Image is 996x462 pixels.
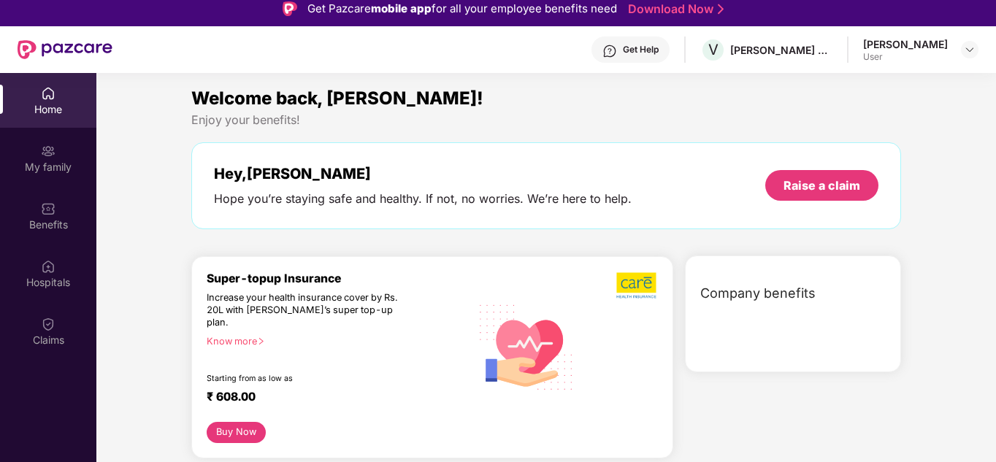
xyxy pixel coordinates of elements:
[207,422,266,443] button: Buy Now
[207,390,456,407] div: ₹ 608.00
[191,88,483,109] span: Welcome back, [PERSON_NAME]!
[214,165,632,182] div: Hey, [PERSON_NAME]
[41,86,55,101] img: svg+xml;base64,PHN2ZyBpZD0iSG9tZSIgeG1sbnM9Imh0dHA6Ly93d3cudzMub3JnLzIwMDAvc3ZnIiB3aWR0aD0iMjAiIG...
[257,337,265,345] span: right
[41,144,55,158] img: svg+xml;base64,PHN2ZyB3aWR0aD0iMjAiIGhlaWdodD0iMjAiIHZpZXdCb3g9IjAgMCAyMCAyMCIgZmlsbD0ibm9uZSIgeG...
[207,374,408,384] div: Starting from as low as
[602,44,617,58] img: svg+xml;base64,PHN2ZyBpZD0iSGVscC0zMngzMiIgeG1sbnM9Imh0dHA6Ly93d3cudzMub3JnLzIwMDAvc3ZnIiB3aWR0aD...
[623,44,659,55] div: Get Help
[371,1,432,15] strong: mobile app
[191,112,901,128] div: Enjoy your benefits!
[283,1,297,16] img: Logo
[964,44,976,55] img: svg+xml;base64,PHN2ZyBpZD0iRHJvcGRvd24tMzJ4MzIiIHhtbG5zPSJodHRwOi8vd3d3LnczLm9yZy8yMDAwL3N2ZyIgd2...
[784,177,860,193] div: Raise a claim
[616,272,658,299] img: b5dec4f62d2307b9de63beb79f102df3.png
[628,1,719,17] a: Download Now
[214,191,632,207] div: Hope you’re staying safe and healthy. If not, no worries. We’re here to help.
[207,272,470,285] div: Super-topup Insurance
[863,51,948,63] div: User
[863,37,948,51] div: [PERSON_NAME]
[470,289,583,404] img: svg+xml;base64,PHN2ZyB4bWxucz0iaHR0cDovL3d3dy53My5vcmcvMjAwMC9zdmciIHhtbG5zOnhsaW5rPSJodHRwOi8vd3...
[700,283,816,304] span: Company benefits
[41,317,55,331] img: svg+xml;base64,PHN2ZyBpZD0iQ2xhaW0iIHhtbG5zPSJodHRwOi8vd3d3LnczLm9yZy8yMDAwL3N2ZyIgd2lkdGg9IjIwIi...
[718,1,724,17] img: Stroke
[730,43,832,57] div: [PERSON_NAME] ESTATES DEVELOPERS PRIVATE LIMITED
[18,40,112,59] img: New Pazcare Logo
[708,41,719,58] span: V
[41,201,55,216] img: svg+xml;base64,PHN2ZyBpZD0iQmVuZWZpdHMiIHhtbG5zPSJodHRwOi8vd3d3LnczLm9yZy8yMDAwL3N2ZyIgd2lkdGg9Ij...
[207,292,407,329] div: Increase your health insurance cover by Rs. 20L with [PERSON_NAME]’s super top-up plan.
[207,336,461,346] div: Know more
[41,259,55,274] img: svg+xml;base64,PHN2ZyBpZD0iSG9zcGl0YWxzIiB4bWxucz0iaHR0cDovL3d3dy53My5vcmcvMjAwMC9zdmciIHdpZHRoPS...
